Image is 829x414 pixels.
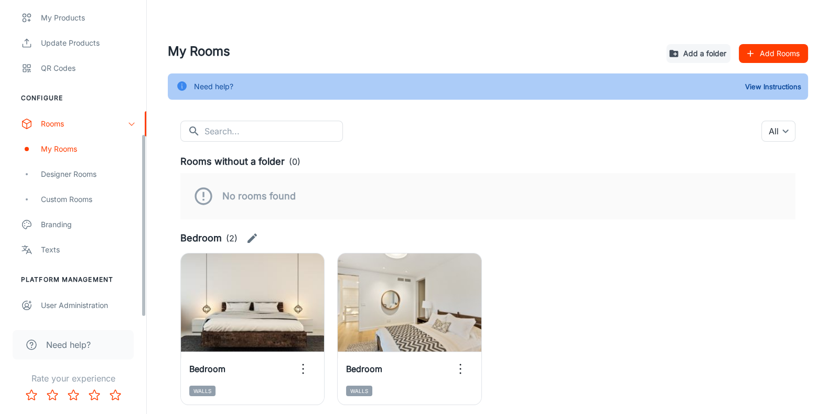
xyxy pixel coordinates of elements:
h6: Bedroom [180,231,222,246]
button: Add Rooms [739,44,808,63]
span: Walls [346,386,372,396]
h4: My Rooms [168,42,658,61]
div: All [761,121,795,142]
button: Rate 2 star [42,385,63,406]
p: (0) [289,155,300,168]
button: Add a folder [666,44,730,63]
h6: Bedroom [189,363,225,375]
button: Rate 1 star [21,385,42,406]
h6: Bedroom [346,363,382,375]
span: Walls [189,386,216,396]
div: Need help? [194,77,233,97]
span: Need help? [46,338,91,351]
button: Rate 3 star [63,385,84,406]
h6: Rooms without a folder [180,154,285,169]
input: Search... [204,121,343,142]
h6: No rooms found [222,189,296,204]
p: Rate your experience [8,372,138,385]
button: Rate 5 star [105,385,126,406]
button: View Instructions [742,79,804,94]
button: Rate 4 star [84,385,105,406]
p: (2) [226,232,238,245]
